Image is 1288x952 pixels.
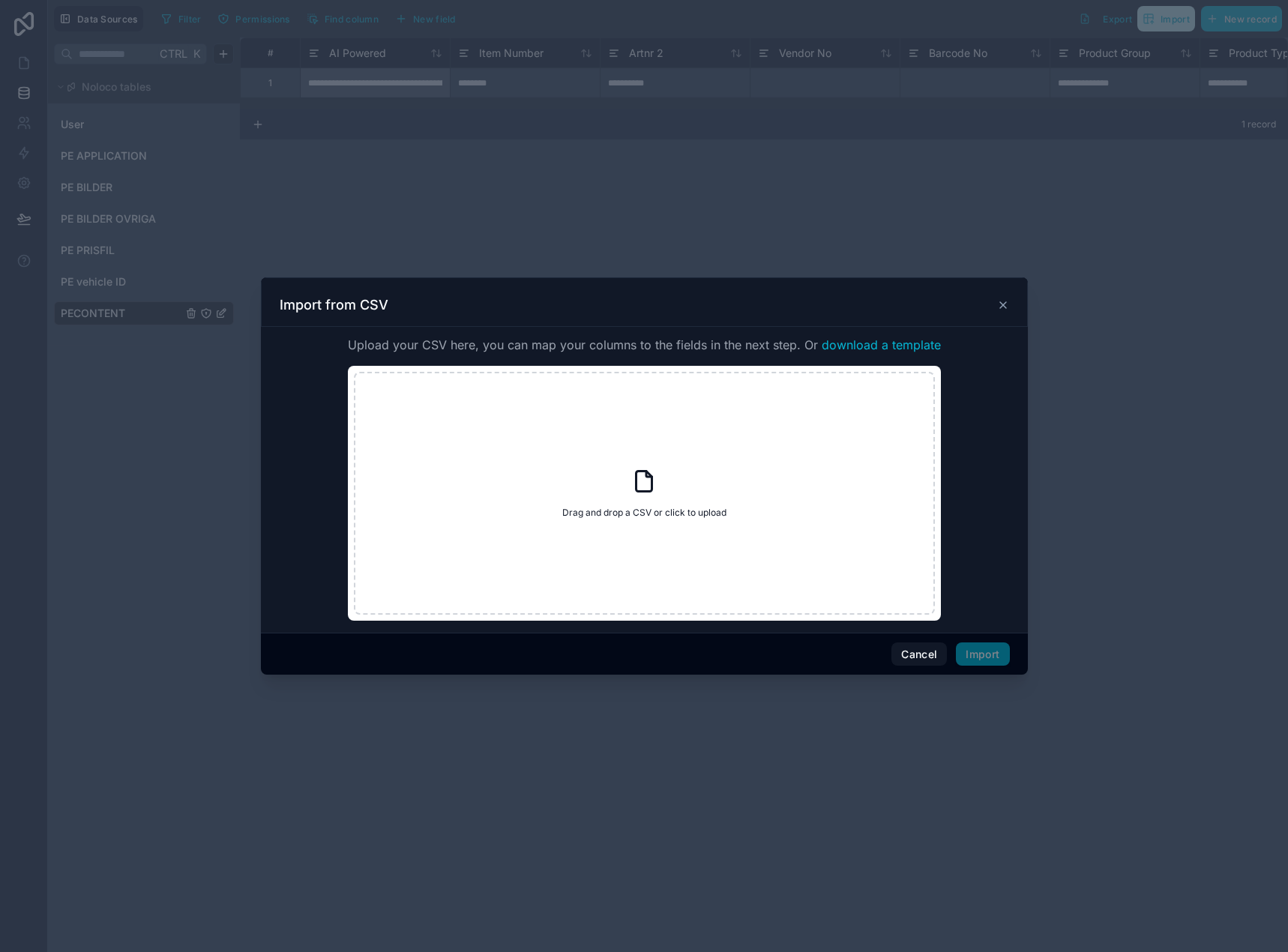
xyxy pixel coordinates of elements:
[348,336,941,354] span: Upload your CSV here, you can map your columns to the fields in the next step. Or
[891,642,947,666] button: Cancel
[562,507,726,519] span: Drag and drop a CSV or click to upload
[280,296,388,314] h3: Import from CSV
[822,336,941,354] button: download a template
